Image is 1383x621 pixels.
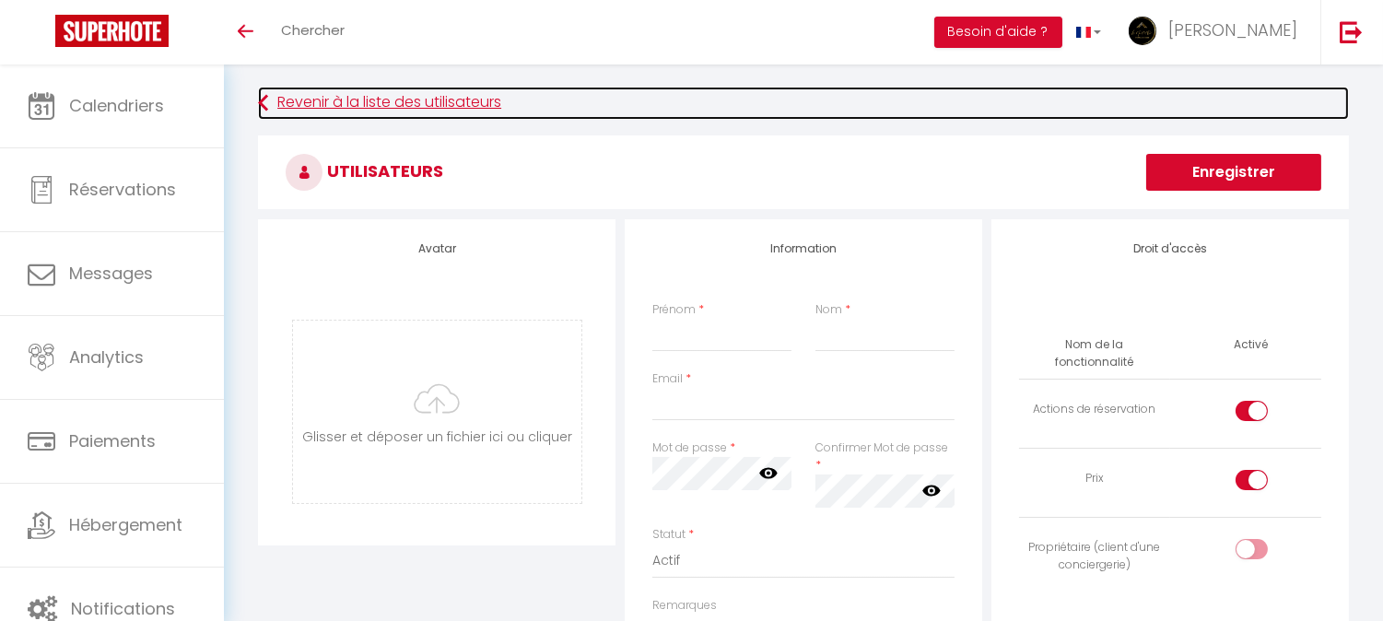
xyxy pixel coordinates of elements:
span: Hébergement [69,513,182,536]
span: Messages [69,262,153,285]
label: Email [652,370,683,388]
div: Prix [1026,470,1163,487]
img: ... [1129,17,1156,45]
label: Mot de passe [652,439,727,457]
span: Chercher [281,20,345,40]
span: Notifications [71,597,175,620]
span: Paiements [69,429,156,452]
label: Remarques [652,597,717,615]
span: [PERSON_NAME] [1168,18,1297,41]
button: Besoin d'aide ? [934,17,1062,48]
h4: Information [652,242,955,255]
label: Statut [652,526,686,544]
h4: Avatar [286,242,588,255]
label: Prénom [652,301,696,319]
h3: Utilisateurs [258,135,1349,209]
div: Actions de réservation [1026,401,1163,418]
label: Nom [815,301,842,319]
h4: Droit d'accès [1019,242,1321,255]
div: Propriétaire (client d'une conciergerie) [1026,539,1163,574]
img: logout [1340,20,1363,43]
span: Calendriers [69,94,164,117]
img: Super Booking [55,15,169,47]
span: Analytics [69,346,144,369]
th: Nom de la fonctionnalité [1019,329,1170,379]
span: Réservations [69,178,176,201]
button: Enregistrer [1146,154,1321,191]
a: Revenir à la liste des utilisateurs [258,87,1349,120]
label: Confirmer Mot de passe [815,439,948,457]
th: Activé [1226,329,1275,361]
